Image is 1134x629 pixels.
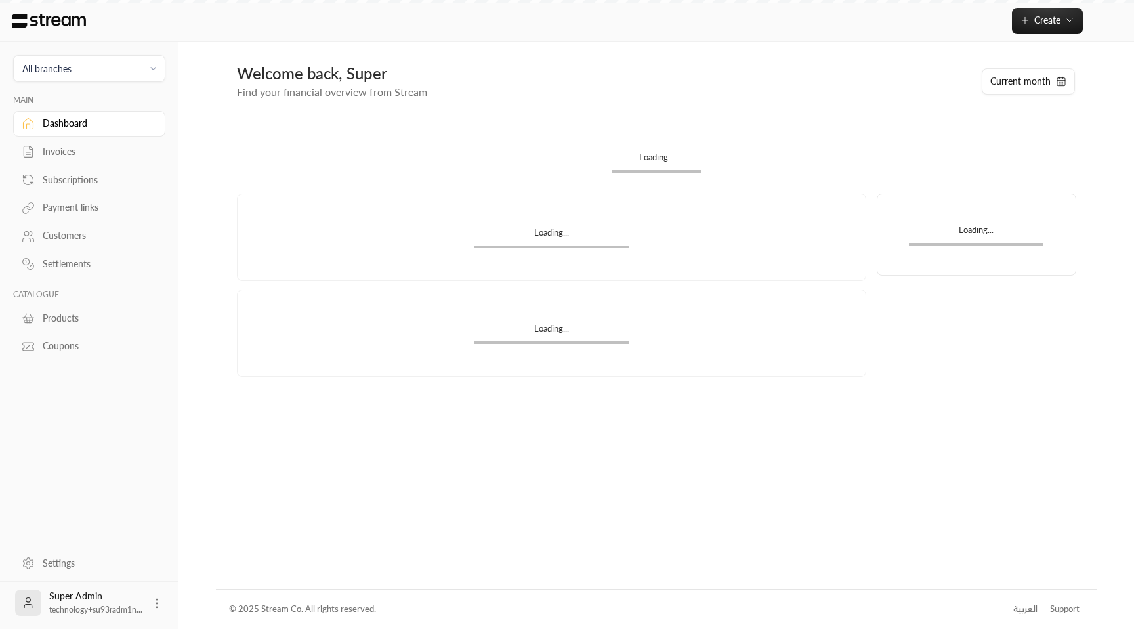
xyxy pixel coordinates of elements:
a: Customers [13,223,165,249]
span: Find your financial overview from Stream [237,85,427,98]
div: © 2025 Stream Co. All rights reserved. [229,603,376,616]
button: Create [1012,8,1083,34]
div: Settlements [43,257,149,271]
p: CATALOGUE [13,290,165,300]
div: Loading... [909,224,1043,243]
a: Settings [13,550,165,576]
p: MAIN [13,95,165,106]
div: Payment links [43,201,149,214]
div: Products [43,312,149,325]
button: Current month [982,68,1075,95]
div: Invoices [43,145,149,158]
div: Subscriptions [43,173,149,186]
div: All branches [22,62,72,76]
img: Logo [10,14,87,28]
a: Subscriptions [13,167,165,192]
div: Loading... [474,227,629,246]
a: Settlements [13,251,165,277]
a: Products [13,305,165,331]
a: Dashboard [13,111,165,137]
a: Coupons [13,334,165,359]
span: technology+su93radm1n... [49,605,142,615]
div: العربية [1013,603,1038,616]
div: Super Admin [49,590,142,616]
a: Invoices [13,139,165,165]
div: Coupons [43,339,149,353]
a: Support [1046,597,1084,621]
div: Dashboard [43,117,149,130]
div: Welcome back, Super [237,63,968,84]
button: All branches [13,55,165,82]
a: Payment links [13,195,165,221]
span: Create [1034,14,1060,26]
div: Customers [43,229,149,242]
div: Loading... [474,322,629,341]
div: Loading... [612,151,701,170]
div: Settings [43,557,149,570]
